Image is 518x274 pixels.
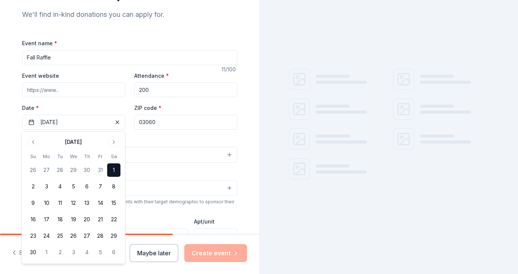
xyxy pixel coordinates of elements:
button: 6 [107,246,121,259]
button: 1 [107,163,121,177]
button: 27 [40,163,53,177]
label: Event website [22,72,59,80]
button: 26 [27,163,40,177]
button: Maybe later [130,244,178,262]
button: 19 [67,213,80,226]
button: 27 [80,229,94,243]
button: 24 [40,229,53,243]
button: Back [12,245,32,261]
input: https://www... [22,82,125,97]
div: [DATE] [65,138,82,147]
button: 11 [53,196,67,210]
label: Apt/unit [194,218,215,225]
button: 8 [107,180,121,193]
th: Friday [94,153,107,160]
button: 13 [80,196,94,210]
button: 14 [94,196,107,210]
th: Tuesday [53,153,67,160]
button: 23 [27,229,40,243]
th: Wednesday [67,153,80,160]
th: Sunday [27,153,40,160]
button: 26 [67,229,80,243]
button: 4 [80,246,94,259]
button: 7 [94,180,107,193]
button: 5 [94,246,107,259]
button: 20 [80,213,94,226]
button: 6 [80,180,94,193]
input: # [194,228,237,243]
button: 18 [53,213,67,226]
button: 25 [53,229,67,243]
button: 30 [80,163,94,177]
button: Go to next month [109,137,119,147]
label: Event name [22,40,57,47]
button: 5 [67,180,80,193]
button: 9 [27,196,40,210]
button: Select [22,180,237,196]
button: 29 [107,229,121,243]
button: 3 [40,180,53,193]
button: 17 [40,213,53,226]
button: 28 [53,163,67,177]
button: 1 [40,246,53,259]
button: 28 [94,229,107,243]
label: Attendance [134,72,169,80]
th: Monday [40,153,53,160]
button: 10 [40,196,53,210]
input: Spring Fundraiser [22,50,237,65]
label: Date [22,104,125,112]
div: We'll find in-kind donations you can apply for. [22,9,237,21]
div: 11 /100 [222,65,237,74]
button: Go to previous month [28,137,38,147]
th: Saturday [107,153,121,160]
button: 31 [94,163,107,177]
input: 12345 (U.S. only) [134,115,237,130]
label: ZIP code [134,104,161,112]
button: Select [22,147,237,163]
button: 21 [94,213,107,226]
button: 16 [27,213,40,226]
button: [DATE] [22,115,125,130]
button: 3 [67,246,80,259]
div: We use this information to help brands find events with their target demographic to sponsor their... [22,199,237,211]
th: Thursday [80,153,94,160]
button: 22 [107,213,121,226]
button: 15 [107,196,121,210]
input: 20 [134,82,237,97]
button: 4 [53,180,67,193]
button: 12 [67,196,80,210]
button: 2 [53,246,67,259]
button: 30 [27,246,40,259]
button: 29 [67,163,80,177]
button: 2 [27,180,40,193]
